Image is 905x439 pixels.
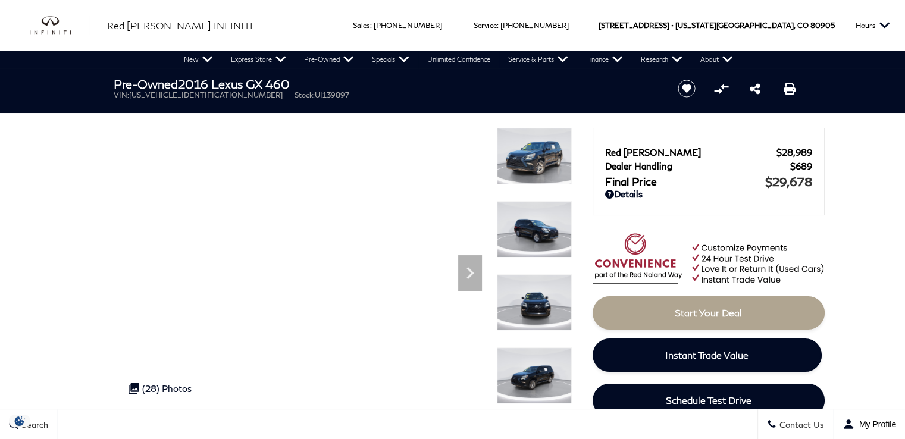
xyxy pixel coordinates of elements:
div: Next [458,255,482,291]
span: : [370,21,372,30]
a: Service & Parts [499,51,577,68]
span: Start Your Deal [675,307,742,318]
img: Used 2016 Black Onyx Lexus 460 image 1 [497,128,572,184]
a: Schedule Test Drive [593,384,825,417]
span: $689 [790,161,812,171]
a: [PHONE_NUMBER] [374,21,442,30]
h1: 2016 Lexus GX 460 [114,77,658,90]
span: Instant Trade Value [665,349,749,360]
span: $29,678 [765,174,812,189]
span: $28,989 [776,147,812,158]
a: Final Price $29,678 [605,174,812,189]
a: Start Your Deal [593,296,825,330]
button: Compare Vehicle [712,80,730,98]
a: Pre-Owned [295,51,363,68]
nav: Main Navigation [175,51,742,68]
button: Save vehicle [674,79,700,98]
span: Sales [353,21,370,30]
a: Unlimited Confidence [418,51,499,68]
span: [US_VEHICLE_IDENTIFICATION_NUMBER] [129,90,283,99]
div: (28) Photos [123,377,198,400]
img: Used 2016 Black Onyx Lexus 460 image 2 [497,201,572,258]
a: About [691,51,742,68]
section: Click to Open Cookie Consent Modal [6,415,33,427]
iframe: Interactive Walkaround/Photo gallery of the vehicle/product [114,128,488,409]
a: [STREET_ADDRESS] • [US_STATE][GEOGRAPHIC_DATA], CO 80905 [599,21,835,30]
span: Search [18,419,48,429]
a: Express Store [222,51,295,68]
a: Details [605,189,812,199]
span: Red [PERSON_NAME] [605,147,776,158]
a: New [175,51,222,68]
strong: Pre-Owned [114,77,178,91]
img: Used 2016 Black Onyx Lexus 460 image 3 [497,274,572,331]
a: infiniti [30,16,89,35]
a: Share this Pre-Owned 2016 Lexus GX 460 [750,81,760,96]
span: UI139897 [315,90,349,99]
span: Schedule Test Drive [666,394,751,406]
span: VIN: [114,90,129,99]
span: Service [474,21,497,30]
a: Print this Pre-Owned 2016 Lexus GX 460 [784,81,796,96]
span: My Profile [854,419,896,429]
a: Instant Trade Value [593,338,822,372]
button: Open user profile menu [834,409,905,439]
a: Research [632,51,691,68]
a: Dealer Handling $689 [605,161,812,171]
span: : [497,21,499,30]
span: Dealer Handling [605,161,790,171]
a: Red [PERSON_NAME] INFINITI [107,18,253,33]
span: Red [PERSON_NAME] INFINITI [107,20,253,31]
span: Final Price [605,175,765,188]
a: Red [PERSON_NAME] $28,989 [605,147,812,158]
img: Used 2016 Black Onyx Lexus 460 image 4 [497,347,572,404]
img: INFINITI [30,16,89,35]
a: [PHONE_NUMBER] [500,21,569,30]
span: Stock: [295,90,315,99]
span: Contact Us [776,419,824,429]
a: Specials [363,51,418,68]
img: Opt-Out Icon [6,415,33,427]
a: Finance [577,51,632,68]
